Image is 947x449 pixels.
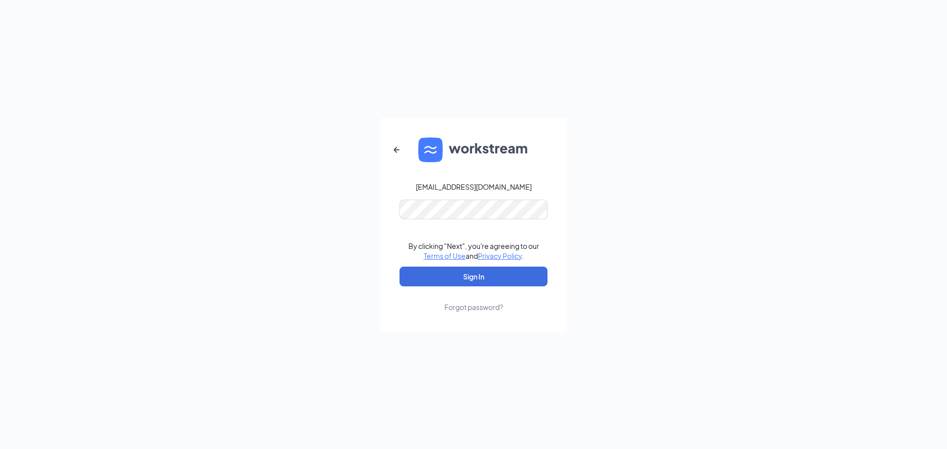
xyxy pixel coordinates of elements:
[444,286,503,312] a: Forgot password?
[408,241,539,261] div: By clicking "Next", you're agreeing to our and .
[385,138,408,162] button: ArrowLeftNew
[418,138,529,162] img: WS logo and Workstream text
[416,182,532,192] div: [EMAIL_ADDRESS][DOMAIN_NAME]
[444,302,503,312] div: Forgot password?
[478,251,522,260] a: Privacy Policy
[424,251,466,260] a: Terms of Use
[400,267,547,286] button: Sign In
[391,144,402,156] svg: ArrowLeftNew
